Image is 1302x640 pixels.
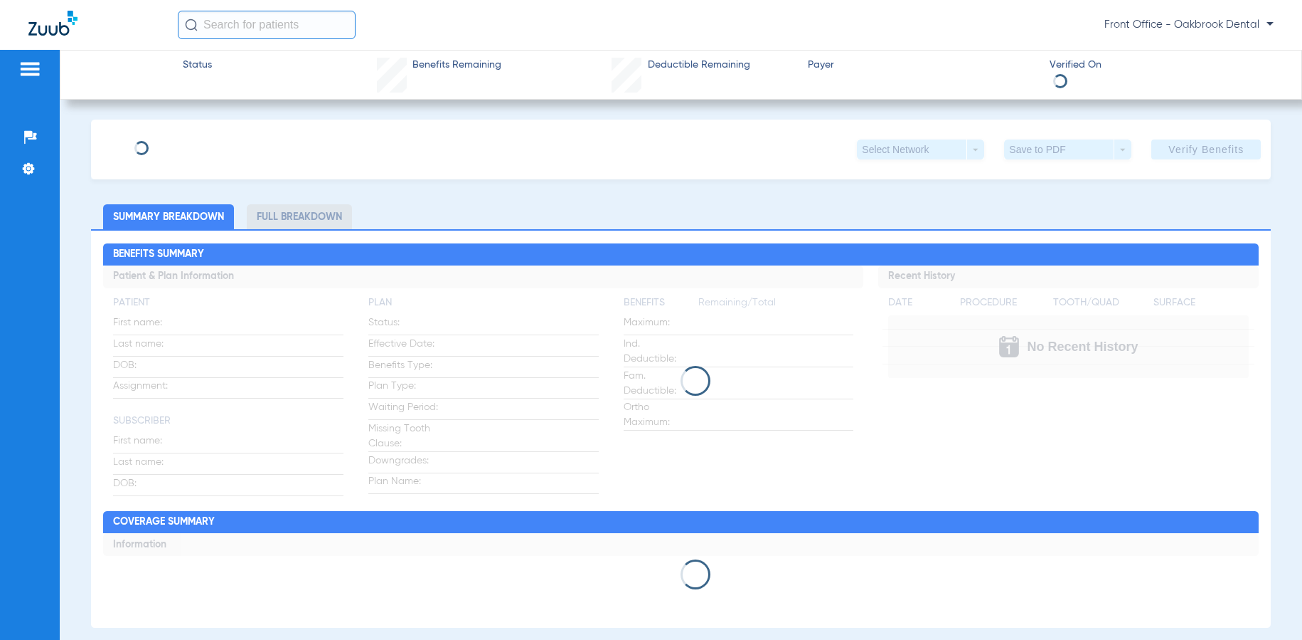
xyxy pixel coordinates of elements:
img: Zuub Logo [28,11,78,36]
span: Status [183,58,212,73]
span: Payer [808,58,1037,73]
input: Search for patients [178,11,356,39]
h2: Benefits Summary [103,243,1259,266]
li: Full Breakdown [247,204,352,229]
span: Verified On [1050,58,1279,73]
li: Summary Breakdown [103,204,234,229]
span: Deductible Remaining [648,58,750,73]
h2: Coverage Summary [103,511,1259,534]
span: Benefits Remaining [412,58,501,73]
img: hamburger-icon [18,61,41,78]
img: Search Icon [185,19,198,31]
span: Front Office - Oakbrook Dental [1104,18,1274,32]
